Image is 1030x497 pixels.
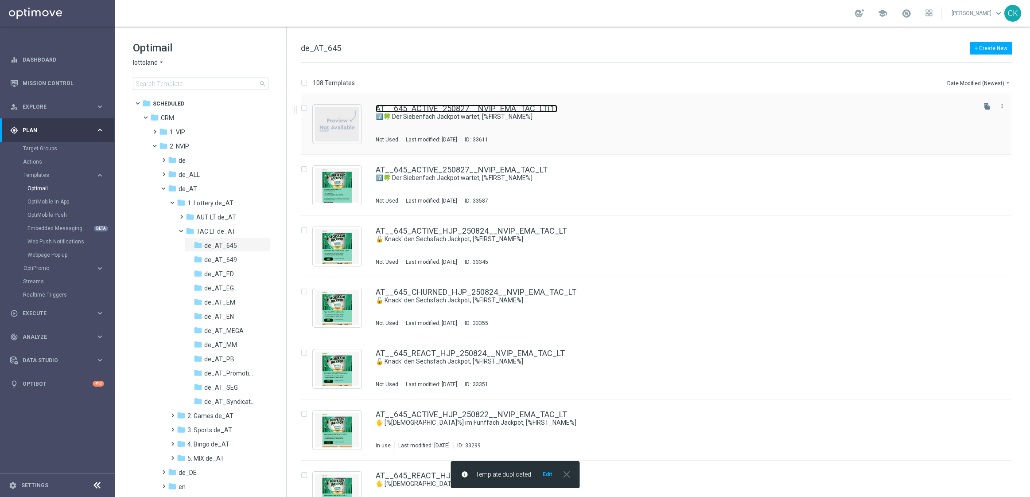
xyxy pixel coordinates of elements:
[170,128,185,136] span: 1. VIP
[96,356,104,364] i: keyboard_arrow_right
[179,185,197,193] span: de_AT
[194,297,202,306] i: folder
[27,251,92,258] a: Webpage Pop-up
[194,241,202,250] i: folder
[187,412,233,420] span: 2. Games de_AT
[27,235,114,248] div: Web Push Notifications
[473,197,488,204] div: 33587
[10,333,96,341] div: Analyze
[376,480,954,488] a: 🖐 [%[DEMOGRAPHIC_DATA]%] im Fünffach Jackpot, [%FIRST_NAME%]
[23,172,96,178] div: Templates
[10,56,18,64] i: equalizer
[179,171,200,179] span: de_ALL
[142,99,151,108] i: folder
[177,198,186,207] i: folder
[23,265,105,272] button: OptiPromo keyboard_arrow_right
[27,208,114,222] div: OptiMobile Push
[96,309,104,317] i: keyboard_arrow_right
[461,136,488,143] div: ID:
[402,320,461,327] div: Last modified: [DATE]
[292,216,1028,277] div: Press SPACE to select this row.
[194,269,202,278] i: folder
[10,48,104,71] div: Dashboard
[376,235,954,243] a: 🔓 Knack' den Sechsfach Jackpot, [%FIRST_NAME%]
[168,482,177,491] i: folder
[194,312,202,321] i: folder
[204,341,237,349] span: de_AT_MM
[23,358,96,363] span: Data Studio
[10,380,105,387] div: lightbulb Optibot +10
[23,145,92,152] a: Target Groups
[23,172,105,179] button: Templates keyboard_arrow_right
[158,59,165,67] i: arrow_drop_down
[187,440,229,448] span: 4. Bingo de_AT
[27,182,114,195] div: Optimail
[315,352,359,386] img: 33351.jpeg
[133,78,268,90] input: Search Template
[560,471,572,478] button: close
[981,101,993,112] button: file_copy
[204,256,237,264] span: de_AT_649
[177,454,186,462] i: folder
[376,419,974,427] div: 🖐 [%AUSTRIALOTTO_JACKPOT%] im Fünffach Jackpot, [%FIRST_NAME%]
[179,483,186,491] span: en
[194,283,202,292] i: folder
[376,174,974,182] div: 7️⃣🍀 Der Siebenfach Jackpot wartet, [%FIRST_NAME%]
[10,103,18,111] i: person_search
[313,79,355,87] p: 108 Templates
[170,142,189,150] span: 2. NVIP
[10,357,105,364] div: Data Studio keyboard_arrow_right
[96,333,104,341] i: keyboard_arrow_right
[93,381,104,387] div: +10
[204,313,234,321] span: de_AT_EN
[376,174,954,182] a: 7️⃣🍀 Der Siebenfach Jackpot wartet, [%FIRST_NAME%]
[10,380,18,388] i: lightbulb
[376,136,398,143] div: Not Used
[96,102,104,111] i: keyboard_arrow_right
[94,226,108,231] div: BETA
[10,103,105,110] div: person_search Explore keyboard_arrow_right
[376,472,565,480] a: AT__645_REACT_HJP_250822__NVIP_EMA_TAC_LT
[946,78,1012,88] button: Date Modified (Newest)arrow_drop_down
[259,80,266,87] span: search
[96,126,104,134] i: keyboard_arrow_right
[177,411,186,420] i: folder
[10,333,105,340] button: track_changes Analyze keyboard_arrow_right
[159,127,168,136] i: folder
[194,354,202,363] i: folder
[983,103,991,110] i: file_copy
[461,258,488,266] div: ID:
[473,258,488,266] div: 33345
[10,309,96,317] div: Execute
[292,155,1028,216] div: Press SPACE to select this row.
[168,468,177,477] i: folder
[23,128,96,133] span: Plan
[376,296,954,305] a: 🔓 Knack' den Sechsfach Jackpot, [%FIRST_NAME%]
[23,311,96,316] span: Execute
[177,425,186,434] i: folder
[179,157,186,164] span: de
[10,56,105,63] button: equalizer Dashboard
[402,197,461,204] div: Last modified: [DATE]
[204,384,238,391] span: de_AT_SEG
[204,398,256,406] span: de_AT_Syndicates
[194,340,202,349] i: folder
[315,168,359,203] img: 33587.jpeg
[376,113,974,121] div: 7️⃣🍀 Der Siebenfach Jackpot wartet, [%FIRST_NAME%]
[376,258,398,266] div: Not Used
[315,229,359,264] img: 33345.jpeg
[10,310,105,317] div: play_circle_outline Execute keyboard_arrow_right
[376,480,974,488] div: 🖐 [%AUSTRIALOTTO_JACKPOT%] im Fünffach Jackpot, [%FIRST_NAME%]
[23,71,104,95] a: Mission Control
[194,368,202,377] i: folder
[133,41,268,55] h1: Optimail
[402,136,461,143] div: Last modified: [DATE]
[10,126,96,134] div: Plan
[999,102,1006,110] i: more_vert
[10,333,18,341] i: track_changes
[376,197,398,204] div: Not Used
[153,100,184,108] span: Scheduled
[159,141,168,150] i: folder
